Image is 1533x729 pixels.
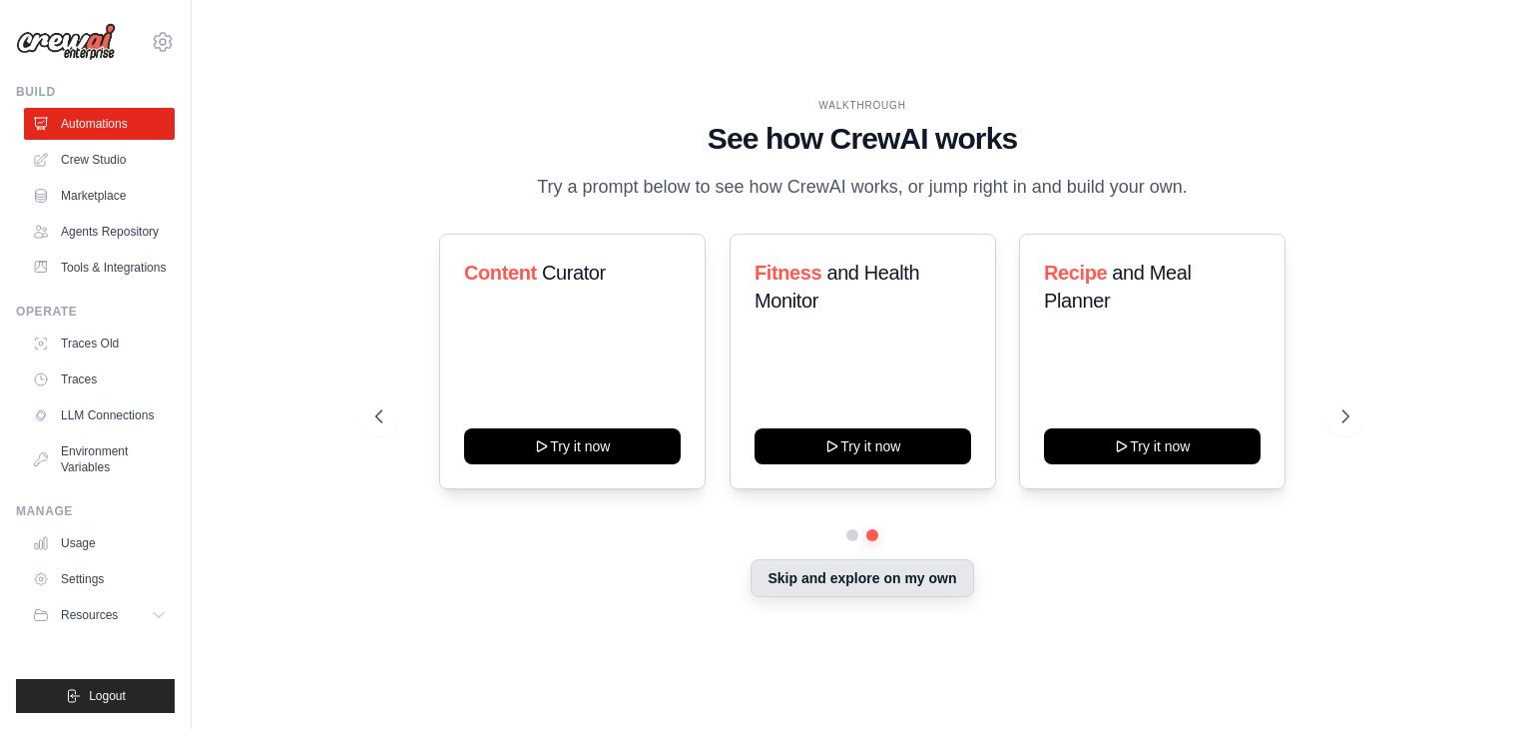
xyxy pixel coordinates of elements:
a: Environment Variables [24,435,175,483]
a: Agents Repository [24,216,175,248]
span: Curator [542,262,606,284]
a: Traces Old [24,328,175,360]
button: Logout [16,679,175,713]
button: Try it now [755,428,971,464]
button: Skip and explore on my own [751,559,973,597]
a: Crew Studio [24,144,175,176]
span: Resources [61,607,118,623]
a: Automations [24,108,175,140]
a: Marketplace [24,180,175,212]
h1: See how CrewAI works [375,121,1349,157]
button: Resources [24,599,175,631]
a: Settings [24,563,175,595]
div: Operate [16,304,175,320]
p: Try a prompt below to see how CrewAI works, or jump right in and build your own. [527,173,1198,202]
button: Try it now [1044,428,1261,464]
span: Logout [89,688,126,704]
a: Traces [24,364,175,395]
button: Try it now [464,428,681,464]
span: Content [464,262,537,284]
span: Fitness [755,262,821,284]
div: Chat-Widget [1433,633,1533,729]
span: and Health Monitor [755,262,919,312]
a: Tools & Integrations [24,252,175,284]
span: Recipe [1044,262,1107,284]
img: Logo [16,23,116,61]
a: Usage [24,527,175,559]
div: Build [16,84,175,100]
div: Manage [16,503,175,519]
span: and Meal Planner [1044,262,1191,312]
a: LLM Connections [24,399,175,431]
div: WALKTHROUGH [375,98,1349,113]
iframe: Chat Widget [1433,633,1533,729]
